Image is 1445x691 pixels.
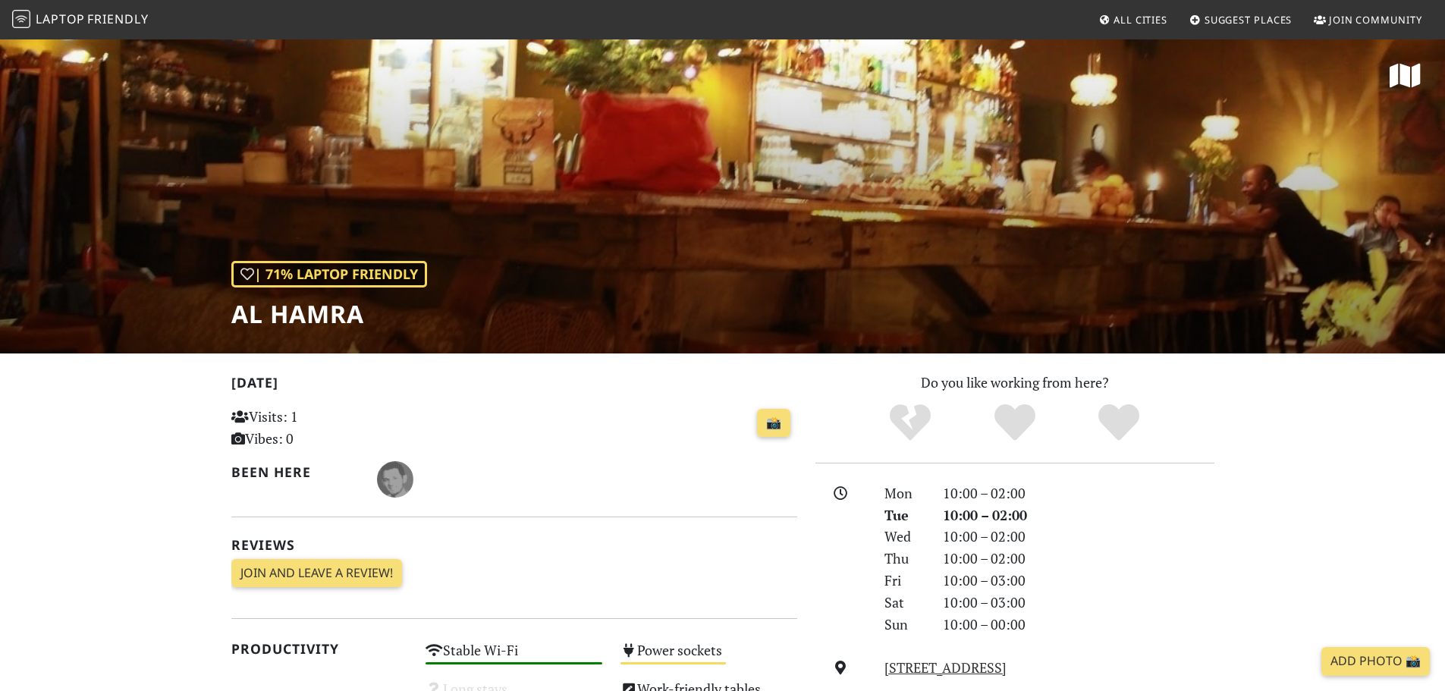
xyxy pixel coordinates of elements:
a: Join Community [1308,6,1428,33]
div: | 71% Laptop Friendly [231,261,427,287]
span: Laptop [36,11,85,27]
a: 📸 [757,409,790,438]
a: Add Photo 📸 [1321,647,1430,676]
div: 10:00 – 02:00 [934,526,1224,548]
div: 10:00 – 02:00 [934,482,1224,504]
div: 10:00 – 03:00 [934,592,1224,614]
div: Sat [875,592,933,614]
span: Join Community [1329,13,1422,27]
span: Suggest Places [1205,13,1293,27]
a: LaptopFriendly LaptopFriendly [12,7,149,33]
a: All Cities [1092,6,1173,33]
div: Fri [875,570,933,592]
h2: [DATE] [231,375,797,397]
h2: Reviews [231,537,797,553]
div: 10:00 – 00:00 [934,614,1224,636]
div: Stable Wi-Fi [416,638,611,677]
div: 10:00 – 02:00 [934,548,1224,570]
div: Sun [875,614,933,636]
img: 1398-kj.jpg [377,461,413,498]
div: 10:00 – 02:00 [934,504,1224,526]
h2: Been here [231,464,360,480]
div: Thu [875,548,933,570]
div: Definitely! [1066,402,1171,444]
h2: Productivity [231,641,408,657]
div: Power sockets [611,638,806,677]
span: All Cities [1114,13,1167,27]
div: Mon [875,482,933,504]
div: Wed [875,526,933,548]
div: 10:00 – 03:00 [934,570,1224,592]
div: Tue [875,504,933,526]
img: LaptopFriendly [12,10,30,28]
p: Do you like working from here? [815,372,1214,394]
span: KJ Price [377,469,413,487]
a: [STREET_ADDRESS] [884,658,1007,677]
a: Join and leave a review! [231,559,402,588]
a: Suggest Places [1183,6,1299,33]
div: Yes [963,402,1067,444]
h1: Al Hamra [231,300,427,328]
p: Visits: 1 Vibes: 0 [231,406,408,450]
span: Friendly [87,11,148,27]
div: No [858,402,963,444]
